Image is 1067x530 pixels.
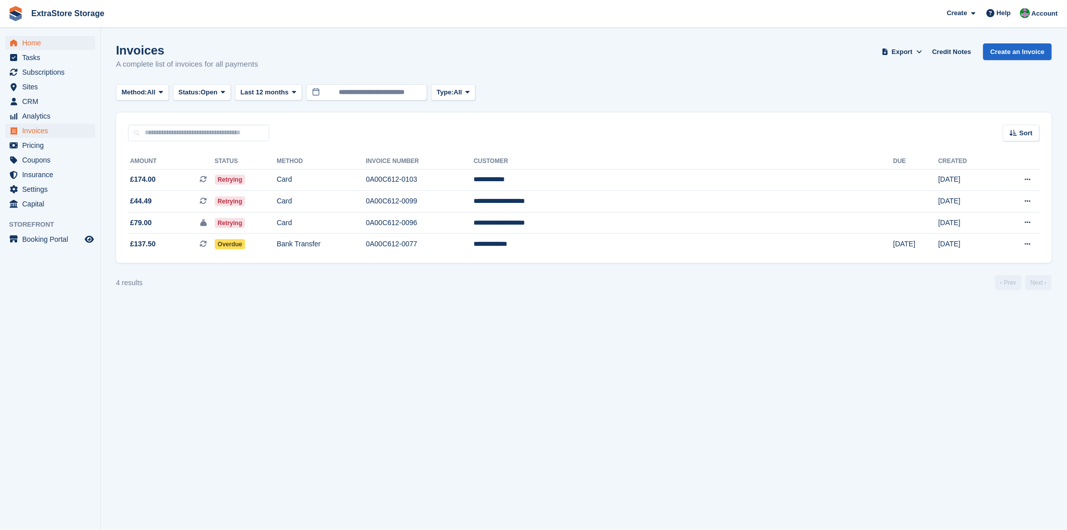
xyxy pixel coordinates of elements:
td: 0A00C612-0096 [366,212,474,234]
span: Storefront [9,220,100,230]
th: Due [894,153,938,170]
td: Card [277,169,366,191]
span: Tasks [22,50,83,65]
span: Subscriptions [22,65,83,79]
th: Method [277,153,366,170]
span: £174.00 [130,174,156,185]
td: Bank Transfer [277,234,366,255]
button: Last 12 months [235,84,302,101]
span: £79.00 [130,218,152,228]
a: menu [5,109,95,123]
span: Invoices [22,124,83,138]
td: Card [277,212,366,234]
nav: Page [993,275,1054,290]
div: 4 results [116,278,143,288]
span: Settings [22,182,83,196]
td: [DATE] [894,234,938,255]
a: Preview store [83,233,95,245]
span: Open [201,87,217,97]
th: Status [215,153,277,170]
span: Analytics [22,109,83,123]
img: stora-icon-8386f47178a22dfd0bd8f6a31ec36ba5ce8667c1dd55bd0f319d3a0aa187defe.svg [8,6,23,21]
td: Card [277,191,366,213]
th: Invoice Number [366,153,474,170]
span: CRM [22,94,83,109]
a: menu [5,80,95,94]
button: Type: All [431,84,476,101]
span: Overdue [215,239,246,249]
span: Pricing [22,138,83,152]
span: Last 12 months [241,87,288,97]
p: A complete list of invoices for all payments [116,59,258,70]
td: [DATE] [938,169,997,191]
a: Next [1026,275,1052,290]
span: Retrying [215,218,246,228]
img: Grant Daniel [1020,8,1030,18]
td: [DATE] [938,212,997,234]
span: Insurance [22,168,83,182]
a: menu [5,138,95,152]
span: All [147,87,156,97]
a: menu [5,124,95,138]
button: Status: Open [173,84,231,101]
td: 0A00C612-0099 [366,191,474,213]
span: Capital [22,197,83,211]
a: menu [5,50,95,65]
a: menu [5,94,95,109]
a: menu [5,168,95,182]
span: Sites [22,80,83,94]
span: Coupons [22,153,83,167]
th: Amount [128,153,215,170]
td: [DATE] [938,191,997,213]
span: Export [892,47,913,57]
span: Type: [437,87,454,97]
span: Booking Portal [22,232,83,246]
span: Help [997,8,1011,18]
h1: Invoices [116,43,258,57]
span: Retrying [215,175,246,185]
th: Customer [473,153,893,170]
a: menu [5,36,95,50]
th: Created [938,153,997,170]
span: Create [947,8,967,18]
span: Retrying [215,196,246,206]
a: menu [5,197,95,211]
td: [DATE] [938,234,997,255]
a: menu [5,65,95,79]
a: menu [5,153,95,167]
span: Account [1032,9,1058,19]
a: menu [5,182,95,196]
span: Status: [179,87,201,97]
a: Previous [995,275,1022,290]
a: menu [5,232,95,246]
a: Credit Notes [928,43,975,60]
button: Method: All [116,84,169,101]
span: £44.49 [130,196,152,206]
span: £137.50 [130,239,156,249]
td: 0A00C612-0103 [366,169,474,191]
span: Method: [122,87,147,97]
span: Sort [1020,128,1033,138]
button: Export [880,43,924,60]
td: 0A00C612-0077 [366,234,474,255]
a: Create an Invoice [983,43,1052,60]
span: All [454,87,462,97]
a: ExtraStore Storage [27,5,108,22]
span: Home [22,36,83,50]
